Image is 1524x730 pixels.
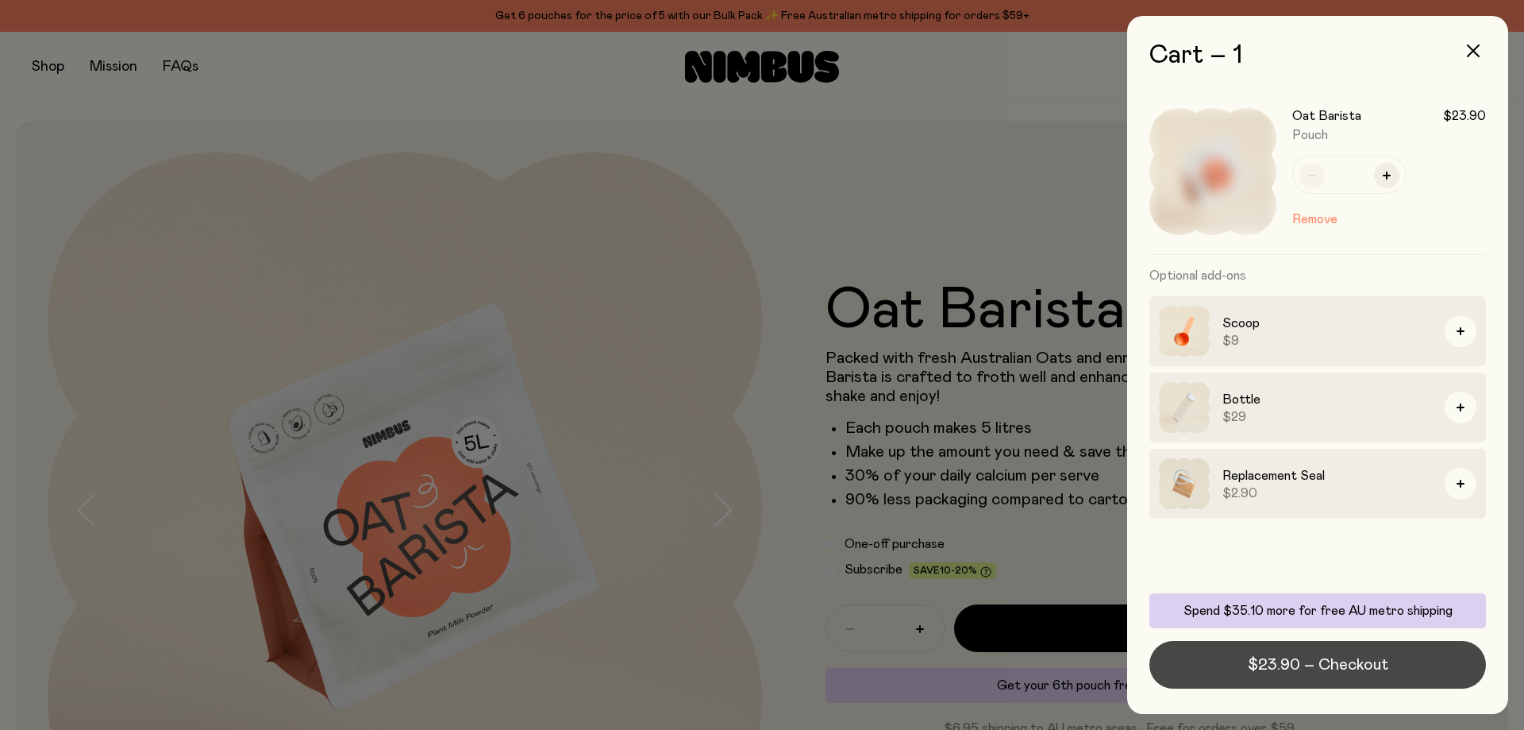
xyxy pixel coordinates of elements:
[1443,108,1486,124] span: $23.90
[1292,210,1337,229] button: Remove
[1248,654,1388,676] span: $23.90 – Checkout
[1222,485,1432,501] span: $2.90
[1222,314,1432,333] h3: Scoop
[1222,390,1432,409] h3: Bottle
[1159,603,1476,619] p: Spend $35.10 more for free AU metro shipping
[1149,41,1486,70] h2: Cart – 1
[1222,466,1432,485] h3: Replacement Seal
[1222,333,1432,349] span: $9
[1149,641,1486,689] button: $23.90 – Checkout
[1292,108,1361,124] h3: Oat Barista
[1149,255,1486,296] h3: Optional add-ons
[1292,129,1328,141] span: Pouch
[1222,409,1432,425] span: $29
